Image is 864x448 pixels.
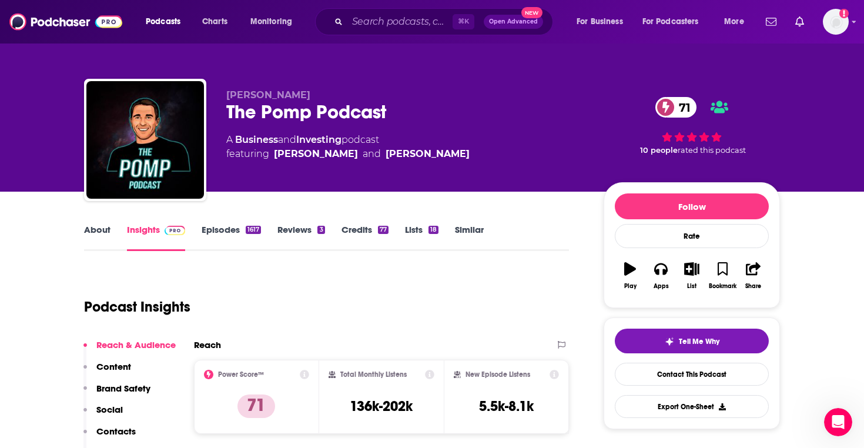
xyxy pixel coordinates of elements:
div: Share [745,283,761,290]
a: Anthony Pompliano [274,147,358,161]
h3: 5.5k-8.1k [479,397,534,415]
button: Play [615,255,645,297]
div: List [687,283,696,290]
a: Investing [296,134,341,145]
img: User Profile [823,9,849,35]
button: open menu [716,12,759,31]
a: InsightsPodchaser Pro [127,224,185,251]
span: Tell Me Why [679,337,719,346]
button: open menu [138,12,196,31]
p: Content [96,361,131,372]
div: 71 10 peoplerated this podcast [604,89,780,162]
a: Charts [195,12,235,31]
span: Logged in as thomaskoenig [823,9,849,35]
div: 18 [428,226,438,234]
button: Reach & Audience [83,339,176,361]
p: Social [96,404,123,415]
div: Bookmark [709,283,736,290]
iframe: Intercom live chat [824,408,852,436]
button: Export One-Sheet [615,395,769,418]
button: Apps [645,255,676,297]
button: Share [738,255,769,297]
a: Contact This Podcast [615,363,769,386]
h2: New Episode Listens [466,370,530,379]
a: Show notifications dropdown [761,12,781,32]
a: 71 [655,97,696,118]
span: and [363,147,381,161]
a: Business [235,134,278,145]
div: 3 [317,226,324,234]
div: Rate [615,224,769,248]
div: A podcast [226,133,470,161]
span: 10 people [640,146,678,155]
button: List [677,255,707,297]
a: Reviews3 [277,224,324,251]
p: Reach & Audience [96,339,176,350]
span: [PERSON_NAME] [226,89,310,101]
a: Episodes1617 [202,224,261,251]
img: Podchaser Pro [165,226,185,235]
button: open menu [635,12,716,31]
span: featuring [226,147,470,161]
a: John Pompliano [386,147,470,161]
span: and [278,134,296,145]
div: Search podcasts, credits, & more... [326,8,564,35]
button: Bookmark [707,255,738,297]
input: Search podcasts, credits, & more... [347,12,453,31]
span: Open Advanced [489,19,538,25]
p: Contacts [96,426,136,437]
img: tell me why sparkle [665,337,674,346]
span: Podcasts [146,14,180,30]
h2: Power Score™ [218,370,264,379]
div: 1617 [246,226,261,234]
h3: 136k-202k [350,397,413,415]
span: Monitoring [250,14,292,30]
a: About [84,224,110,251]
span: More [724,14,744,30]
button: Social [83,404,123,426]
a: Similar [455,224,484,251]
img: Podchaser - Follow, Share and Rate Podcasts [9,11,122,33]
span: New [521,7,542,18]
span: For Podcasters [642,14,699,30]
img: The Pomp Podcast [86,81,204,199]
span: 71 [667,97,696,118]
h2: Reach [194,339,221,350]
button: Brand Safety [83,383,150,404]
button: Open AdvancedNew [484,15,543,29]
svg: Add a profile image [839,9,849,18]
button: open menu [568,12,638,31]
button: Follow [615,193,769,219]
button: tell me why sparkleTell Me Why [615,329,769,353]
p: Brand Safety [96,383,150,394]
button: Content [83,361,131,383]
span: rated this podcast [678,146,746,155]
span: For Business [577,14,623,30]
h2: Total Monthly Listens [340,370,407,379]
a: Show notifications dropdown [791,12,809,32]
div: Apps [654,283,669,290]
a: Credits77 [341,224,389,251]
a: Lists18 [405,224,438,251]
h1: Podcast Insights [84,298,190,316]
button: Show profile menu [823,9,849,35]
p: 71 [237,394,275,418]
button: open menu [242,12,307,31]
span: ⌘ K [453,14,474,29]
div: 77 [378,226,389,234]
div: Play [624,283,637,290]
span: Charts [202,14,227,30]
button: Contacts [83,426,136,447]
